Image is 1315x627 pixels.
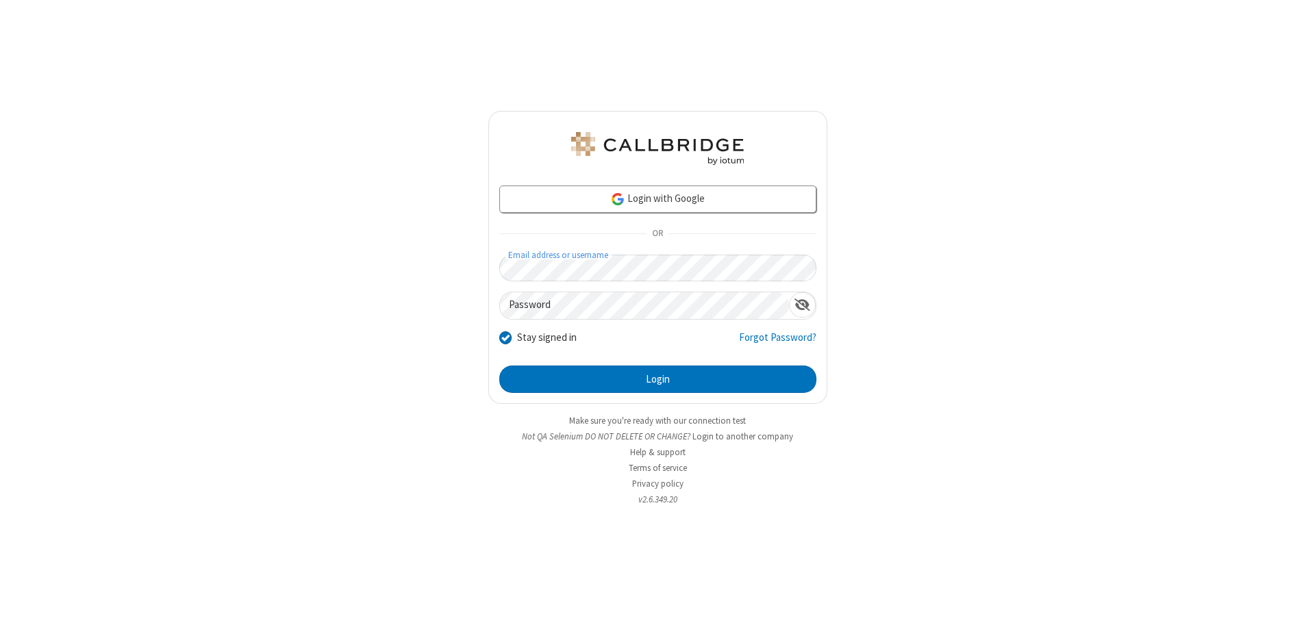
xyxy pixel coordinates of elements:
a: Forgot Password? [739,330,816,356]
img: QA Selenium DO NOT DELETE OR CHANGE [568,132,747,165]
a: Login with Google [499,185,816,213]
div: Show password [789,292,816,318]
a: Privacy policy [632,478,684,489]
input: Password [500,292,789,319]
li: v2.6.349.20 [488,493,827,506]
a: Make sure you're ready with our connection test [569,415,746,426]
img: google-icon.png [610,192,625,207]
button: Login to another company [692,430,793,443]
span: OR [647,225,668,244]
a: Help & support [630,446,686,458]
input: Email address or username [499,255,816,281]
li: Not QA Selenium DO NOT DELETE OR CHANGE? [488,430,827,443]
label: Stay signed in [517,330,577,346]
button: Login [499,366,816,393]
iframe: Chat [1281,591,1305,617]
a: Terms of service [629,462,687,474]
